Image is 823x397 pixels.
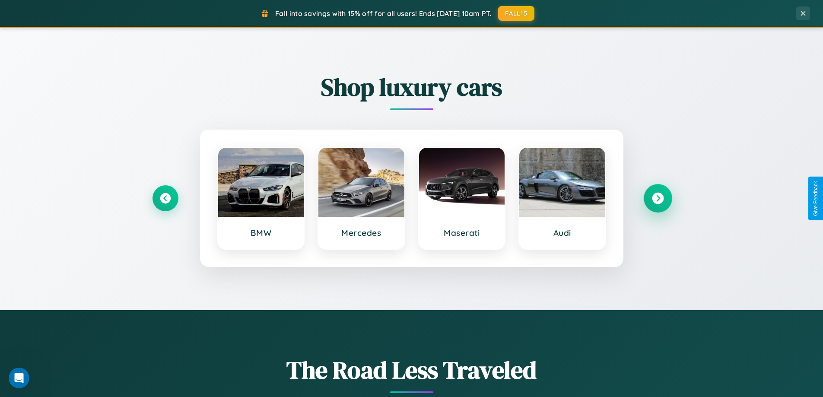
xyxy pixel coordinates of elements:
[9,368,29,388] iframe: Intercom live chat
[813,181,819,216] div: Give Feedback
[227,228,296,238] h3: BMW
[428,228,496,238] h3: Maserati
[275,9,492,18] span: Fall into savings with 15% off for all users! Ends [DATE] 10am PT.
[153,353,671,387] h1: The Road Less Traveled
[153,70,671,104] h2: Shop luxury cars
[327,228,396,238] h3: Mercedes
[528,228,597,238] h3: Audi
[498,6,534,21] button: FALL15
